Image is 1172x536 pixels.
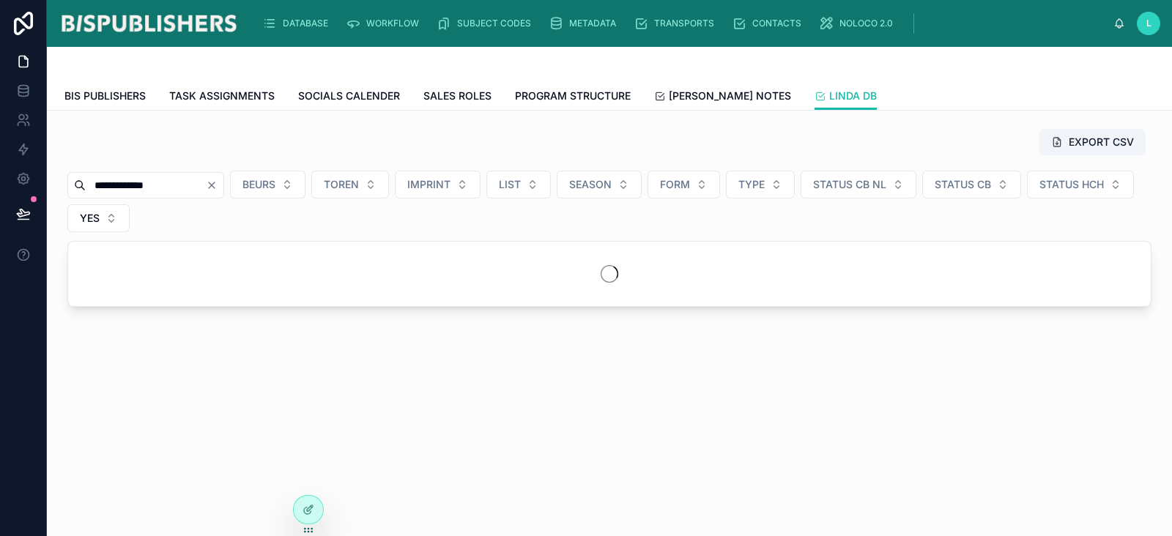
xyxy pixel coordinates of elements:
[206,179,223,191] button: Clear
[64,89,146,103] span: BIS PUBLISHERS
[423,83,492,112] a: SALES ROLES
[654,83,791,112] a: [PERSON_NAME] NOTES
[669,89,791,103] span: [PERSON_NAME] NOTES
[432,10,541,37] a: SUBJECT CODES
[569,177,612,192] span: SEASON
[1027,171,1134,198] button: Select Button
[407,177,450,192] span: IMPRINT
[169,89,275,103] span: TASK ASSIGNMENTS
[169,83,275,112] a: TASK ASSIGNMENTS
[324,177,359,192] span: TOREN
[486,171,551,198] button: Select Button
[629,10,724,37] a: TRANSPORTS
[341,10,429,37] a: WORKFLOW
[64,83,146,112] a: BIS PUBLISHERS
[557,171,642,198] button: Select Button
[654,18,714,29] span: TRANSPORTS
[1146,18,1151,29] span: L
[935,177,991,192] span: STATUS CB
[815,83,877,111] a: LINDA DB
[366,18,419,29] span: WORKFLOW
[311,171,389,198] button: Select Button
[395,171,481,198] button: Select Button
[499,177,521,192] span: LIST
[813,177,886,192] span: STATUS CB NL
[242,177,275,192] span: BEURS
[67,204,130,232] button: Select Button
[59,12,239,35] img: App logo
[1039,129,1146,155] button: EXPORT CSV
[515,83,631,112] a: PROGRAM STRUCTURE
[423,89,492,103] span: SALES ROLES
[569,18,616,29] span: METADATA
[801,171,916,198] button: Select Button
[752,18,801,29] span: CONTACTS
[457,18,531,29] span: SUBJECT CODES
[515,89,631,103] span: PROGRAM STRUCTURE
[815,10,903,37] a: NOLOCO 2.0
[298,89,400,103] span: SOCIALS CALENDER
[727,10,812,37] a: CONTACTS
[1039,177,1104,192] span: STATUS HCH
[298,83,400,112] a: SOCIALS CALENDER
[660,177,690,192] span: FORM
[230,171,305,198] button: Select Button
[283,18,328,29] span: DATABASE
[829,89,877,103] span: LINDA DB
[726,171,795,198] button: Select Button
[922,171,1021,198] button: Select Button
[544,10,626,37] a: METADATA
[258,10,338,37] a: DATABASE
[738,177,765,192] span: TYPE
[251,7,1113,40] div: scrollable content
[839,18,893,29] span: NOLOCO 2.0
[80,211,100,226] span: YES
[648,171,720,198] button: Select Button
